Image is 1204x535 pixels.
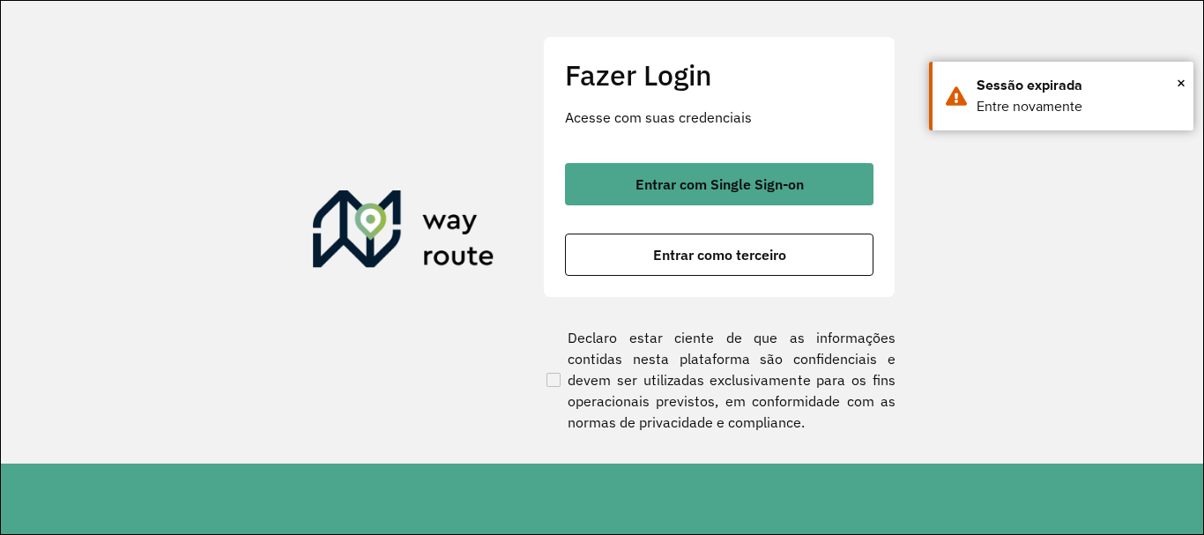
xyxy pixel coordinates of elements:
label: Declaro estar ciente de que as informações contidas nesta plataforma são confidenciais e devem se... [543,327,896,433]
span: Entrar com Single Sign-on [635,177,804,191]
button: button [565,163,873,205]
button: button [565,234,873,276]
div: Entre novamente [977,96,1180,117]
span: Entrar como terceiro [653,248,786,262]
h2: Fazer Login [565,58,873,92]
span: × [1177,70,1185,96]
img: Roteirizador AmbevTech [313,190,494,275]
button: Close [1177,70,1185,96]
div: Sessão expirada [977,75,1180,96]
p: Acesse com suas credenciais [565,107,873,128]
